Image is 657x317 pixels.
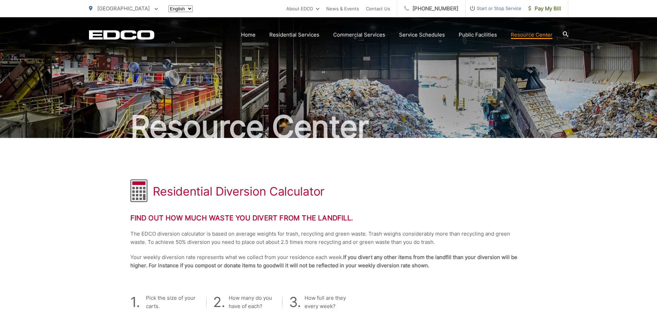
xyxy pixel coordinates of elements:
[511,31,553,39] a: Resource Center
[130,230,527,246] p: The EDCO diversion calculator is based on average weights for trash, recycling and green waste. T...
[130,294,199,310] li: Pick the size of your carts.
[130,254,517,269] strong: If you divert any other items from the landfill than your diversion will be higher. For instance ...
[333,31,385,39] a: Commercial Services
[168,6,193,12] select: Select a language
[282,294,351,310] li: How full are they every week?
[528,4,561,13] span: Pay My Bill
[130,214,527,222] h3: Find out how much waste you divert from the landfill.
[366,4,390,13] a: Contact Us
[89,30,155,40] a: EDCD logo. Return to the homepage.
[269,31,319,39] a: Residential Services
[130,253,527,270] p: Your weekly diversion rate represents what we collect from your residence each week.
[241,31,256,39] a: Home
[89,110,568,144] h2: Resource Center
[399,31,445,39] a: Service Schedules
[153,185,325,198] h1: Residential Diversion Calculator
[459,31,497,39] a: Public Facilities
[286,4,319,13] a: About EDCO
[206,294,275,310] li: How many do you have of each?
[97,5,150,12] span: [GEOGRAPHIC_DATA]
[326,4,359,13] a: News & Events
